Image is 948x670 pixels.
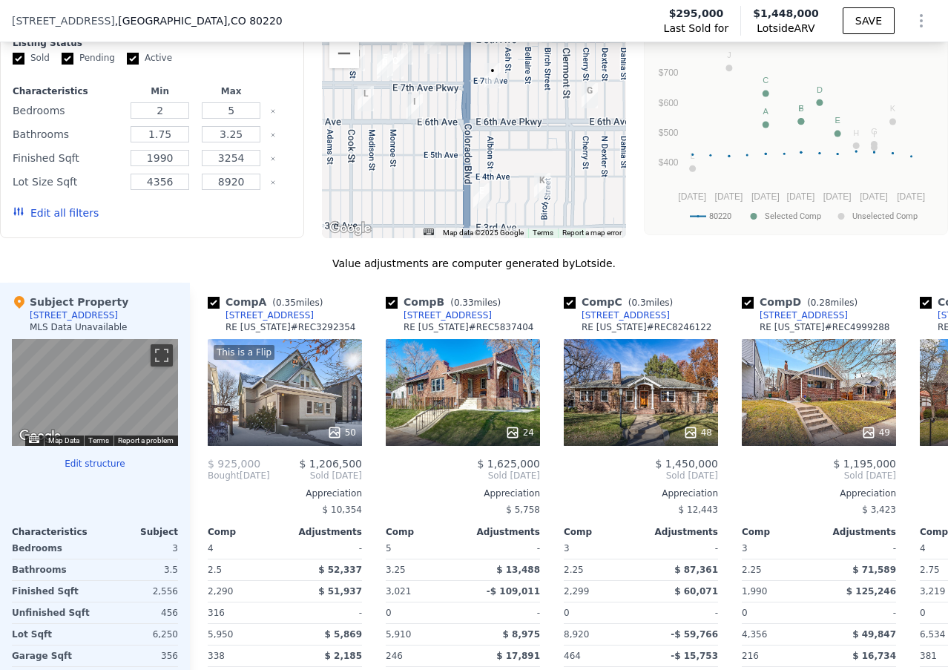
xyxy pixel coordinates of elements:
[62,53,73,65] input: Pending
[742,295,863,309] div: Comp D
[454,298,474,308] span: 0.33
[12,339,178,446] div: Street View
[833,458,896,470] span: $ 1,195,000
[13,37,292,49] div: Listing Status
[386,295,507,309] div: Comp B
[822,602,896,623] div: -
[487,586,540,597] span: -$ 109,011
[654,46,935,231] svg: A chart.
[852,629,896,640] span: $ 49,847
[98,624,178,645] div: 6,250
[12,559,92,580] div: Bathrooms
[270,132,276,138] button: Clear
[742,526,819,538] div: Comp
[12,526,95,538] div: Characteristics
[208,295,329,309] div: Comp A
[208,470,240,482] span: Bought
[564,470,718,482] span: Sold [DATE]
[377,50,393,76] div: 721 Monroe St
[674,565,718,575] span: $ 87,361
[208,586,233,597] span: 2,290
[397,39,413,65] div: 745 Garfield St
[208,608,225,618] span: 316
[208,458,260,470] span: $ 925,000
[270,156,276,162] button: Clear
[890,104,896,113] text: K
[683,425,712,440] div: 48
[12,602,92,623] div: Unfinished Sqft
[564,309,670,321] a: [STREET_ADDRESS]
[671,651,718,661] span: -$ 15,753
[208,629,233,640] span: 5,950
[386,629,411,640] span: 5,910
[787,191,815,202] text: [DATE]
[12,538,92,559] div: Bedrooms
[496,651,540,661] span: $ 17,891
[760,321,890,333] div: RE [US_STATE] # REC4999288
[386,559,460,580] div: 3.25
[406,94,423,119] div: 600 Garfield St
[503,629,540,640] span: $ 8,975
[679,505,718,515] span: $ 12,443
[920,586,945,597] span: 3,219
[227,15,282,27] span: , CO 80220
[564,608,570,618] span: 0
[208,470,270,482] div: [DATE]
[835,116,840,125] text: E
[564,559,638,580] div: 2.25
[742,608,748,618] span: 0
[742,543,748,554] span: 3
[473,183,490,208] div: 333 Albion St
[466,538,540,559] div: -
[811,298,831,308] span: 0.28
[742,651,759,661] span: 216
[852,565,896,575] span: $ 71,589
[386,470,540,482] span: Sold [DATE]
[208,559,282,580] div: 2.5
[199,85,264,97] div: Max
[13,171,122,192] div: Lot Size Sqft
[505,425,534,440] div: 24
[62,52,115,65] label: Pending
[270,180,276,185] button: Clear
[30,321,128,333] div: MLS Data Unavailable
[13,53,24,65] input: Sold
[288,602,362,623] div: -
[214,345,274,360] div: This is a Flip
[270,470,362,482] span: Sold [DATE]
[208,526,285,538] div: Comp
[325,651,362,661] span: $ 2,185
[641,526,718,538] div: Adjustments
[664,21,729,36] span: Last Sold for
[655,458,718,470] span: $ 1,450,000
[127,53,139,65] input: Active
[270,108,276,114] button: Clear
[763,76,768,85] text: C
[29,436,39,443] button: Keyboard shortcuts
[678,191,706,202] text: [DATE]
[496,565,540,575] span: $ 13,488
[326,219,375,238] img: Google
[358,86,374,111] div: 625 Madison St
[404,309,492,321] div: [STREET_ADDRESS]
[564,586,589,597] span: 2,299
[674,586,718,597] span: $ 60,071
[742,629,767,640] span: 4,356
[208,543,214,554] span: 4
[327,425,356,440] div: 50
[644,602,718,623] div: -
[742,487,896,499] div: Appreciation
[13,52,50,65] label: Sold
[742,559,816,580] div: 2.25
[386,487,540,499] div: Appreciation
[13,100,122,121] div: Bedrooms
[751,191,780,202] text: [DATE]
[266,298,329,308] span: ( miles)
[534,173,550,198] div: 357 Birch St
[477,458,540,470] span: $ 1,625,000
[12,624,92,645] div: Lot Sqft
[860,191,888,202] text: [DATE]
[763,107,769,116] text: A
[631,298,645,308] span: 0.3
[276,298,296,308] span: 0.35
